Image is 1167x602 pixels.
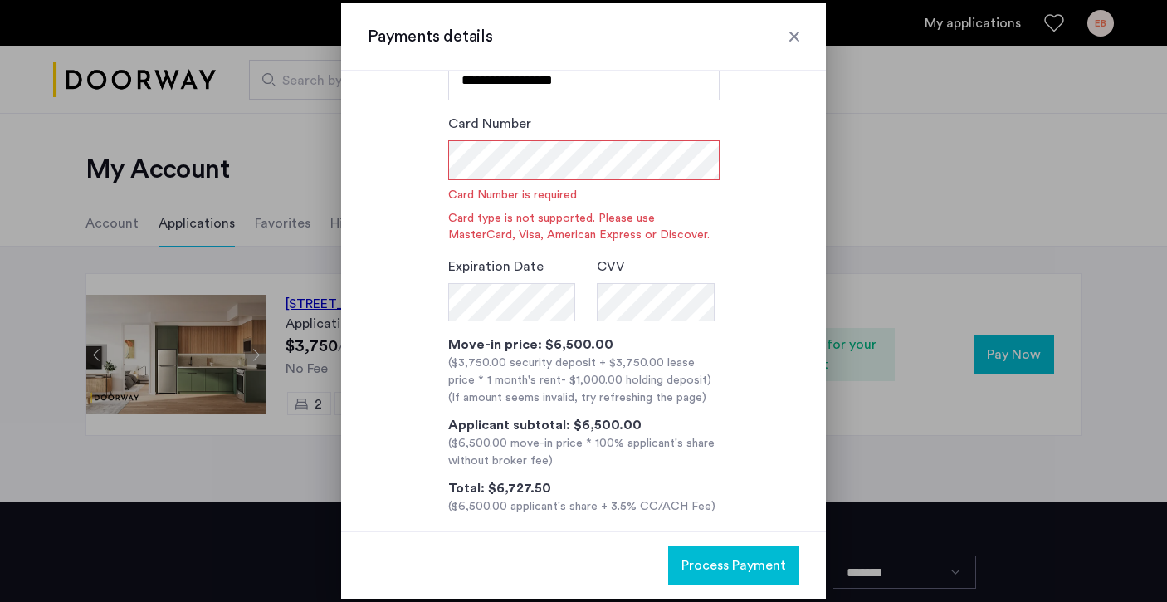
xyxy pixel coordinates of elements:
div: Move-in price: $6,500.00 [448,335,720,355]
span: - $1,000.00 holding deposit [561,374,707,386]
button: button [668,546,799,585]
div: ($3,750.00 security deposit + $3,750.00 lease price * 1 month's rent ) [448,355,720,389]
div: ($6,500.00 applicant's share + 3.5% CC/ACH Fee) [448,498,720,516]
label: Card Number [448,114,531,134]
div: (If amount seems invalid, try refreshing the page) [448,389,720,407]
h3: Payments details [368,25,799,48]
div: ($6,500.00 move-in price * 100% applicant's share without broker fee) [448,435,720,470]
span: Process Payment [681,556,786,575]
div: Applicant subtotal: $6,500.00 [448,415,720,435]
label: CVV [597,257,625,277]
span: Card type is not supported. Please use MasterCard, Visa, American Express or Discover. [448,210,720,243]
label: Expiration Date [448,257,544,277]
span: Total: $6,727.50 [448,482,551,495]
span: Card Number is required [448,187,720,203]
